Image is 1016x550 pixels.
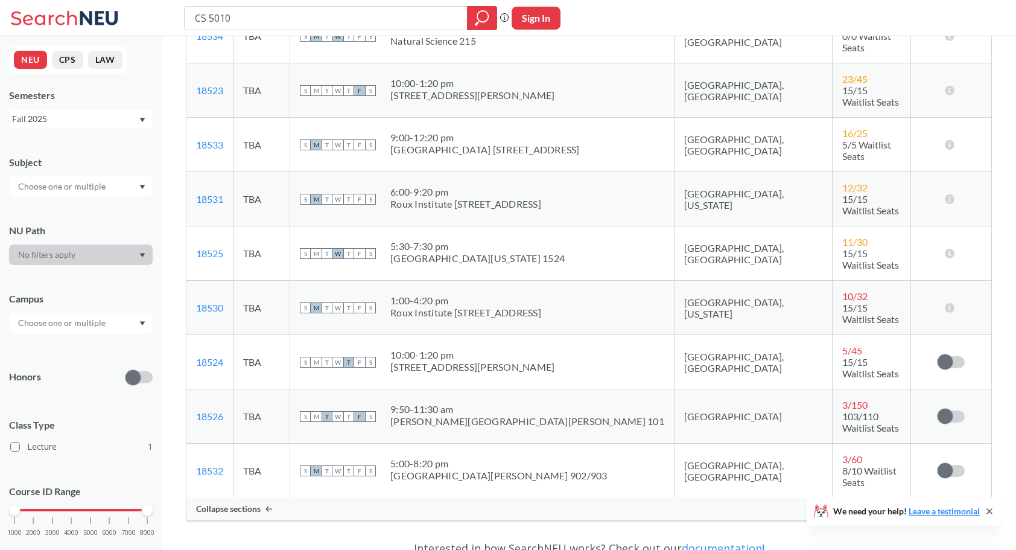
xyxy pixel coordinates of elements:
span: T [343,411,354,422]
span: 3 / 60 [842,453,862,465]
a: 18525 [196,248,223,259]
div: NU Path [9,224,153,237]
span: S [365,465,376,476]
span: M [311,357,322,368]
div: 9:50 - 11:30 am [390,403,664,415]
div: [GEOGRAPHIC_DATA][US_STATE] 1524 [390,252,565,264]
span: F [354,357,365,368]
span: W [332,465,343,476]
span: S [365,85,376,96]
span: Collapse sections [196,504,261,514]
span: M [311,85,322,96]
span: 16 / 25 [842,127,868,139]
span: 15/15 Waitlist Seats [842,85,899,107]
span: T [322,194,332,205]
a: 18523 [196,85,223,96]
span: 10 / 32 [842,290,868,302]
span: F [354,194,365,205]
button: LAW [88,51,122,69]
button: CPS [52,51,83,69]
span: T [322,465,332,476]
span: 8000 [140,529,154,536]
span: 5000 [83,529,98,536]
span: 23 / 45 [842,73,868,85]
span: W [332,302,343,313]
span: F [354,85,365,96]
input: Choose one or multiple [12,179,113,194]
span: T [322,139,332,150]
span: F [354,139,365,150]
div: 9:00 - 12:20 pm [390,132,580,144]
div: [PERSON_NAME][GEOGRAPHIC_DATA][PERSON_NAME] 101 [390,415,664,427]
a: 18531 [196,193,223,205]
span: W [332,357,343,368]
label: Lecture [10,439,153,455]
svg: magnifying glass [475,10,489,27]
span: T [343,85,354,96]
span: M [311,411,322,422]
span: W [332,139,343,150]
div: Dropdown arrow [9,245,153,265]
td: TBA [233,172,290,226]
div: [STREET_ADDRESS][PERSON_NAME] [390,89,554,101]
span: W [332,411,343,422]
span: 15/15 Waitlist Seats [842,302,899,325]
button: NEU [14,51,47,69]
div: 5:30 - 7:30 pm [390,240,565,252]
td: [GEOGRAPHIC_DATA], [GEOGRAPHIC_DATA] [674,226,832,281]
span: 15/15 Waitlist Seats [842,193,899,216]
td: TBA [233,63,290,118]
span: 12 / 32 [842,182,868,193]
span: 2000 [26,529,40,536]
div: 10:00 - 1:20 pm [390,349,554,361]
span: M [311,465,322,476]
input: Choose one or multiple [12,316,113,330]
div: Natural Science 215 [390,35,476,47]
span: T [343,302,354,313]
div: Fall 2025Dropdown arrow [9,109,153,129]
div: [GEOGRAPHIC_DATA] [STREET_ADDRESS] [390,144,580,156]
span: T [322,302,332,313]
td: TBA [233,281,290,335]
span: S [365,357,376,368]
span: S [300,465,311,476]
span: T [343,248,354,259]
span: 11 / 30 [842,236,868,248]
p: Honors [9,370,41,384]
span: S [365,248,376,259]
svg: Dropdown arrow [139,118,145,123]
span: F [354,248,365,259]
div: 5:00 - 8:20 pm [390,458,608,470]
span: W [332,194,343,205]
div: 10:00 - 1:20 pm [390,77,554,89]
span: S [365,302,376,313]
td: TBA [233,226,290,281]
span: M [311,248,322,259]
td: [GEOGRAPHIC_DATA], [GEOGRAPHIC_DATA] [674,63,832,118]
span: M [311,194,322,205]
div: [STREET_ADDRESS][PERSON_NAME] [390,361,554,373]
div: 6:00 - 9:20 pm [390,186,541,198]
svg: Dropdown arrow [139,185,145,190]
span: Class Type [9,418,153,432]
div: Subject [9,156,153,169]
input: Class, professor, course number, "phrase" [194,8,459,28]
div: Semesters [9,89,153,102]
span: 7000 [121,529,136,536]
span: F [354,465,365,476]
span: 15/15 Waitlist Seats [842,248,899,270]
span: 4000 [64,529,78,536]
span: T [343,465,354,476]
div: Dropdown arrow [9,313,153,333]
div: [GEOGRAPHIC_DATA][PERSON_NAME] 902/903 [390,470,608,482]
span: T [322,411,332,422]
span: T [322,85,332,96]
span: 5/5 Waitlist Seats [842,139,891,162]
td: [GEOGRAPHIC_DATA], [US_STATE] [674,281,832,335]
td: [GEOGRAPHIC_DATA], [GEOGRAPHIC_DATA] [674,335,832,389]
td: TBA [233,335,290,389]
svg: Dropdown arrow [139,253,145,258]
a: 18524 [196,356,223,368]
td: [GEOGRAPHIC_DATA], [GEOGRAPHIC_DATA] [674,444,832,498]
div: Collapse sections [186,497,991,520]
